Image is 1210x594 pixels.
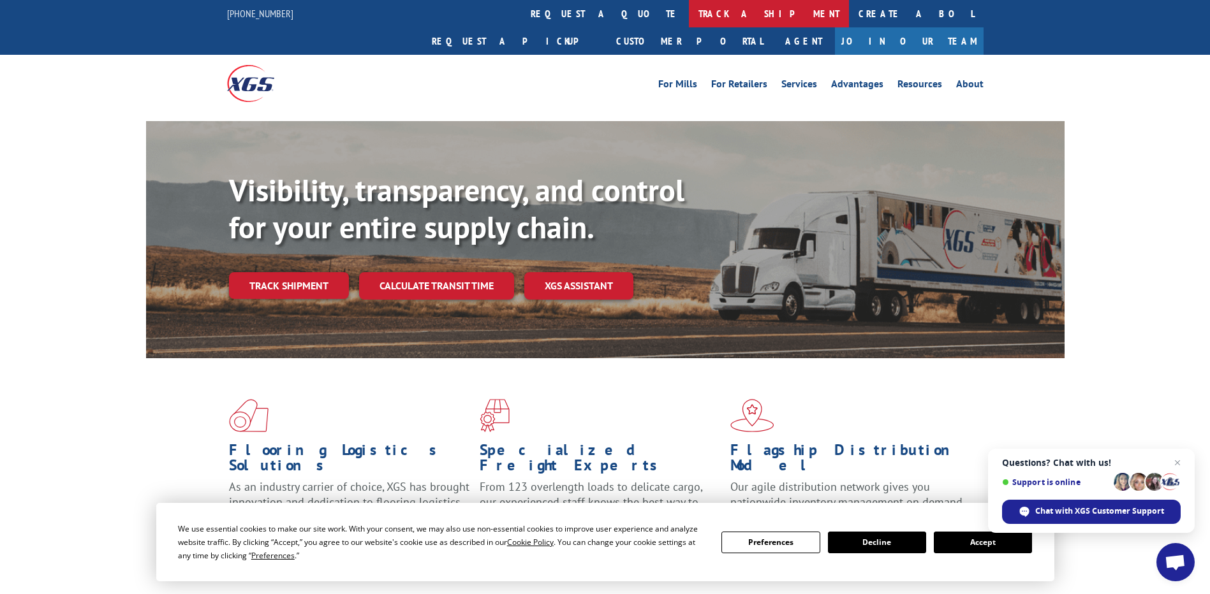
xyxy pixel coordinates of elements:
[658,79,697,93] a: For Mills
[1002,477,1109,487] span: Support is online
[227,7,293,20] a: [PHONE_NUMBER]
[229,479,469,525] span: As an industry carrier of choice, XGS has brought innovation and dedication to flooring logistics...
[229,442,470,479] h1: Flooring Logistics Solutions
[156,503,1054,581] div: Cookie Consent Prompt
[1002,500,1181,524] div: Chat with XGS Customer Support
[956,79,984,93] a: About
[607,27,772,55] a: Customer Portal
[721,532,820,553] button: Preferences
[835,27,984,55] a: Join Our Team
[359,272,514,300] a: Calculate transit time
[229,170,684,247] b: Visibility, transparency, and control for your entire supply chain.
[229,399,269,432] img: xgs-icon-total-supply-chain-intelligence-red
[229,272,349,299] a: Track shipment
[897,79,942,93] a: Resources
[772,27,835,55] a: Agent
[934,532,1032,553] button: Accept
[422,27,607,55] a: Request a pickup
[507,537,554,547] span: Cookie Policy
[828,532,926,553] button: Decline
[251,550,295,561] span: Preferences
[730,399,774,432] img: xgs-icon-flagship-distribution-model-red
[781,79,817,93] a: Services
[1002,458,1181,468] span: Questions? Chat with us!
[1170,455,1185,470] span: Close chat
[480,399,510,432] img: xgs-icon-focused-on-flooring-red
[178,522,706,562] div: We use essential cookies to make our site work. With your consent, we may also use non-essential ...
[730,479,965,509] span: Our agile distribution network gives you nationwide inventory management on demand.
[480,442,721,479] h1: Specialized Freight Experts
[524,272,633,300] a: XGS ASSISTANT
[711,79,767,93] a: For Retailers
[730,442,971,479] h1: Flagship Distribution Model
[1035,505,1164,517] span: Chat with XGS Customer Support
[480,479,721,536] p: From 123 overlength loads to delicate cargo, our experienced staff knows the best way to move you...
[1156,543,1195,581] div: Open chat
[831,79,883,93] a: Advantages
